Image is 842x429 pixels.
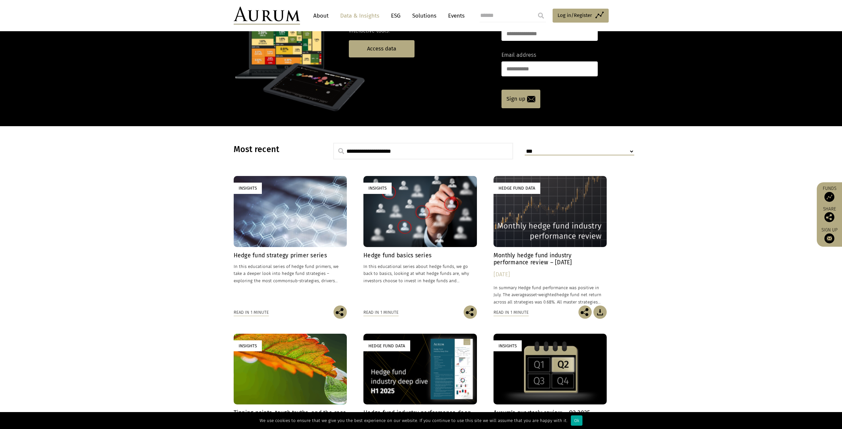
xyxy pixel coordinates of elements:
[363,263,477,284] p: In this educational series about hedge funds, we go back to basics, looking at what hedge funds a...
[824,233,834,243] img: Sign up to our newsletter
[527,96,535,102] img: email-icon
[494,409,607,416] h4: Aurum’s quarterly review – Q2 2025
[234,340,262,351] div: Insights
[824,212,834,222] img: Share this post
[234,144,317,154] h3: Most recent
[464,305,477,319] img: Share this post
[363,252,477,259] h4: Hedge fund basics series
[334,305,347,319] img: Share this post
[409,10,440,22] a: Solutions
[494,284,607,305] p: In summary Hedge fund performance was positive in July. The average hedge fund net return across ...
[363,183,392,194] div: Insights
[234,252,347,259] h4: Hedge fund strategy primer series
[290,278,319,283] span: sub-strategies
[234,176,347,305] a: Insights Hedge fund strategy primer series In this educational series of hedge fund primers, we t...
[501,51,536,59] label: Email address
[571,415,582,426] div: Ok
[494,252,607,266] h4: Monthly hedge fund industry performance review – [DATE]
[234,263,347,284] p: In this educational series of hedge fund primers, we take a deeper look into hedge fund strategie...
[234,309,269,316] div: Read in 1 minute
[558,11,592,19] span: Log in/Register
[494,309,529,316] div: Read in 1 minute
[494,183,540,194] div: Hedge Fund Data
[553,9,609,23] a: Log in/Register
[363,309,399,316] div: Read in 1 minute
[363,340,410,351] div: Hedge Fund Data
[234,183,262,194] div: Insights
[234,7,300,25] img: Aurum
[337,10,383,22] a: Data & Insights
[820,207,839,222] div: Share
[234,409,347,423] h4: Tipping points, tough truths, and the case for hope
[445,10,465,22] a: Events
[593,305,607,319] img: Download Article
[349,40,415,57] a: Access data
[527,292,557,297] span: asset-weighted
[578,305,592,319] img: Share this post
[501,90,540,108] a: Sign up
[338,148,344,154] img: search.svg
[310,10,332,22] a: About
[820,186,839,202] a: Funds
[363,176,477,305] a: Insights Hedge fund basics series In this educational series about hedge funds, we go back to bas...
[388,10,404,22] a: ESG
[363,409,477,423] h4: Hedge fund industry performance deep dive – H1 2025
[534,9,548,22] input: Submit
[494,176,607,305] a: Hedge Fund Data Monthly hedge fund industry performance review – [DATE] [DATE] In summary Hedge f...
[820,227,839,243] a: Sign up
[824,192,834,202] img: Access Funds
[494,270,607,279] div: [DATE]
[494,340,522,351] div: Insights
